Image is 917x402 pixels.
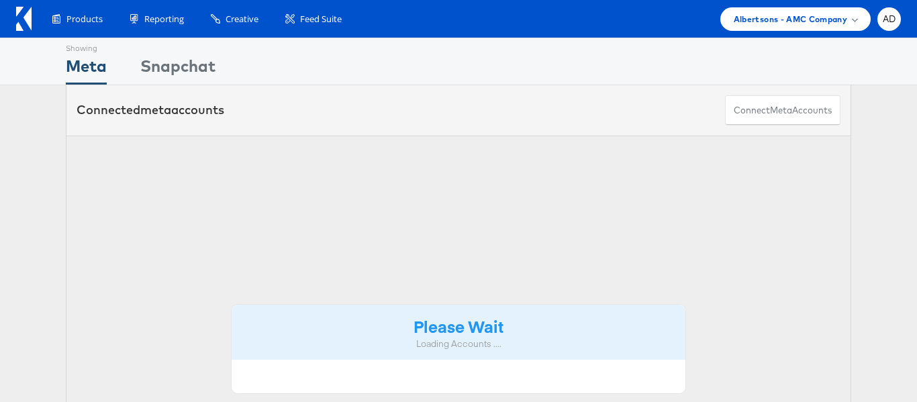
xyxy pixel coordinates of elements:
[66,38,107,54] div: Showing
[734,12,847,26] span: Albertsons - AMC Company
[414,315,503,337] strong: Please Wait
[66,54,107,85] div: Meta
[140,102,171,117] span: meta
[144,13,184,26] span: Reporting
[77,101,224,119] div: Connected accounts
[883,15,896,23] span: AD
[242,338,675,350] div: Loading Accounts ....
[226,13,258,26] span: Creative
[725,95,840,125] button: ConnectmetaAccounts
[770,104,792,117] span: meta
[300,13,342,26] span: Feed Suite
[140,54,215,85] div: Snapchat
[66,13,103,26] span: Products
